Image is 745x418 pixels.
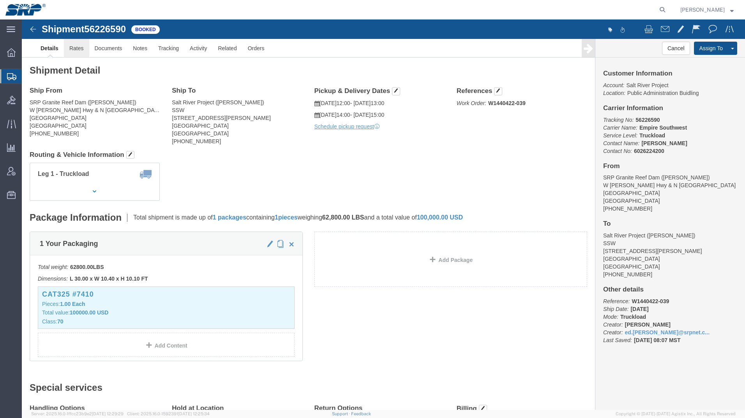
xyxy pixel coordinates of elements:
[680,5,734,14] button: [PERSON_NAME]
[351,411,371,416] a: Feedback
[22,19,745,410] iframe: FS Legacy Container
[127,411,210,416] span: Client: 2025.16.0-1592391
[178,411,210,416] span: [DATE] 12:25:34
[332,411,351,416] a: Support
[680,5,725,14] span: Ed Simmons
[92,411,124,416] span: [DATE] 12:29:29
[5,4,46,16] img: logo
[31,411,124,416] span: Server: 2025.16.0-1ffcc23b9e2
[616,411,736,417] span: Copyright © [DATE]-[DATE] Agistix Inc., All Rights Reserved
